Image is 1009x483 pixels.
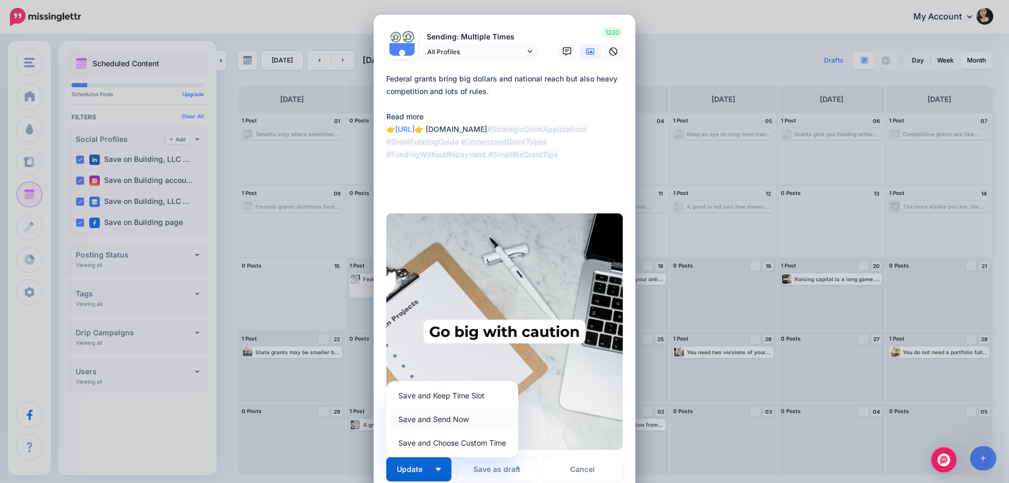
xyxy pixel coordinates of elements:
[422,44,538,59] a: All Profiles
[389,43,415,68] img: user_default_image.png
[390,409,514,429] a: Save and Send Now
[457,457,537,481] button: Save as draft
[402,30,415,43] img: 306495547_420441133326981_4231175250635937610_n-bsa145784.jpg
[422,31,538,43] p: Sending: Multiple Times
[931,447,956,472] div: Open Intercom Messenger
[386,457,451,481] button: Update
[397,466,430,473] span: Update
[542,457,623,481] a: Cancel
[427,46,525,57] span: All Profiles
[390,433,514,453] a: Save and Choose Custom Time
[390,385,514,406] a: Save and Keep Time Slot
[386,73,628,161] div: Federal grants bring big dollars and national reach but also heavy competition and lots of rules....
[386,213,623,450] img: 3PVF844MSLCALKXYDQ80KZE3TLVN6GO6.jpg
[389,30,402,43] img: 252059591_439789494444276_7796615531734376581_n-bsa145783.png
[436,468,441,471] img: arrow-down-white.png
[602,27,623,38] span: 1220
[386,381,518,457] div: Update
